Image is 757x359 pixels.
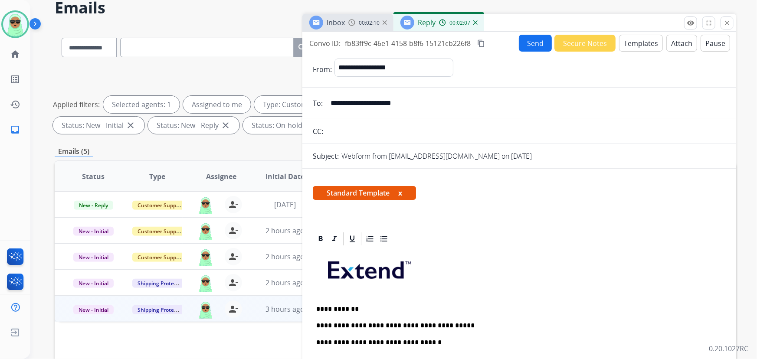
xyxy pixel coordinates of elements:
mat-icon: person_remove [228,277,239,288]
span: 2 hours ago [265,226,305,235]
p: CC: [313,126,323,137]
span: fb83ff9c-46e1-4158-b8f6-15121cb226f8 [345,39,471,48]
p: Convo ID: [309,38,341,49]
mat-icon: person_remove [228,199,239,210]
img: agent-avatar [197,222,214,240]
button: x [398,188,402,198]
div: Bullet List [377,232,390,245]
span: Inbox [327,18,345,27]
span: Standard Template [313,186,416,200]
img: agent-avatar [197,274,214,292]
span: 00:02:07 [449,20,470,26]
div: Type: Customer Support [254,96,364,113]
mat-icon: remove_red_eye [687,19,695,27]
mat-icon: person_remove [228,251,239,262]
button: Attach [666,35,697,52]
span: Status [82,171,105,182]
span: New - Initial [73,305,114,314]
button: Secure Notes [554,35,616,52]
mat-icon: person_remove [228,304,239,314]
button: Templates [619,35,663,52]
span: Initial Date [265,171,305,182]
p: From: [313,64,332,75]
mat-icon: fullscreen [705,19,713,27]
p: Applied filters: [53,99,100,110]
mat-icon: history [10,99,20,110]
div: Assigned to me [183,96,251,113]
mat-icon: close [220,120,231,131]
div: Status: On-hold – Internal [243,117,356,134]
div: Status: New - Reply [148,117,239,134]
span: New - Initial [73,279,114,288]
div: Bold [314,232,327,245]
span: New - Initial [73,227,114,236]
mat-icon: search [297,42,308,53]
p: To: [313,98,323,108]
span: Shipping Protection [132,279,192,288]
div: Status: New - Initial [53,117,144,134]
mat-icon: inbox [10,124,20,135]
img: agent-avatar [197,248,214,266]
span: Customer Support [132,253,189,262]
span: Shipping Protection [132,305,192,314]
div: Selected agents: 1 [103,96,180,113]
span: 2 hours ago [265,252,305,261]
div: Ordered List [364,232,377,245]
div: Underline [346,232,359,245]
mat-icon: person_remove [228,225,239,236]
span: Type [149,171,165,182]
span: Assignee [206,171,236,182]
img: avatar [3,12,27,36]
mat-icon: close [125,120,136,131]
span: Reply [418,18,436,27]
img: agent-avatar [197,196,214,214]
button: Send [519,35,552,52]
p: Webform from [EMAIL_ADDRESS][DOMAIN_NAME] on [DATE] [341,151,532,161]
mat-icon: content_copy [477,39,485,47]
span: 00:02:10 [359,20,380,26]
span: 3 hours ago [265,304,305,314]
p: Subject: [313,151,339,161]
span: Customer Support [132,227,189,236]
p: Emails (5) [55,146,93,157]
mat-icon: home [10,49,20,59]
img: agent-avatar [197,300,214,319]
span: Customer Support [132,201,189,210]
span: New - Initial [73,253,114,262]
button: Pause [701,35,730,52]
p: 0.20.1027RC [709,343,748,354]
div: Italic [328,232,341,245]
mat-icon: list_alt [10,74,20,85]
span: [DATE] [274,200,296,209]
span: New - Reply [74,201,113,210]
mat-icon: close [723,19,731,27]
span: 2 hours ago [265,278,305,287]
